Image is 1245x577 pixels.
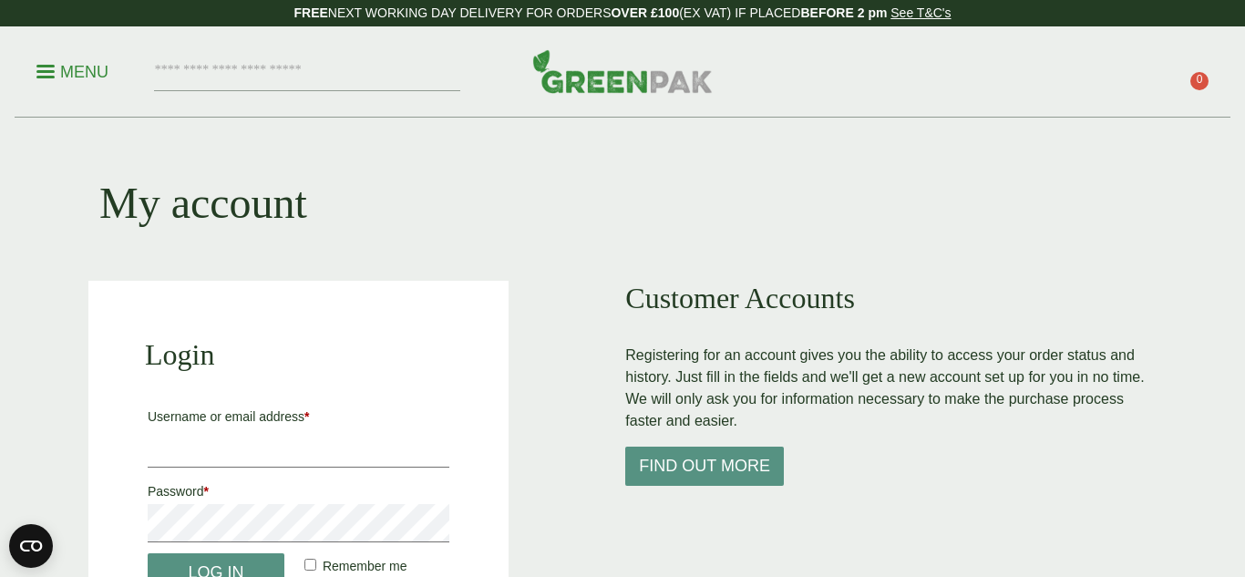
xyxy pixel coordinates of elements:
input: Remember me [304,559,316,571]
h2: Customer Accounts [625,281,1157,315]
a: Find out more [625,459,784,474]
strong: OVER £100 [611,5,679,20]
strong: BEFORE 2 pm [800,5,887,20]
span: Remember me [323,559,407,573]
a: Menu [36,61,108,79]
h2: Login [145,337,452,372]
img: GreenPak Supplies [532,49,713,93]
p: Menu [36,61,108,83]
button: Find out more [625,447,784,486]
p: Registering for an account gives you the ability to access your order status and history. Just fi... [625,345,1157,432]
span: 0 [1190,72,1209,90]
label: Password [148,479,449,504]
strong: FREE [293,5,327,20]
label: Username or email address [148,404,449,429]
button: Open CMP widget [9,524,53,568]
h1: My account [99,177,307,230]
a: See T&C's [890,5,951,20]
